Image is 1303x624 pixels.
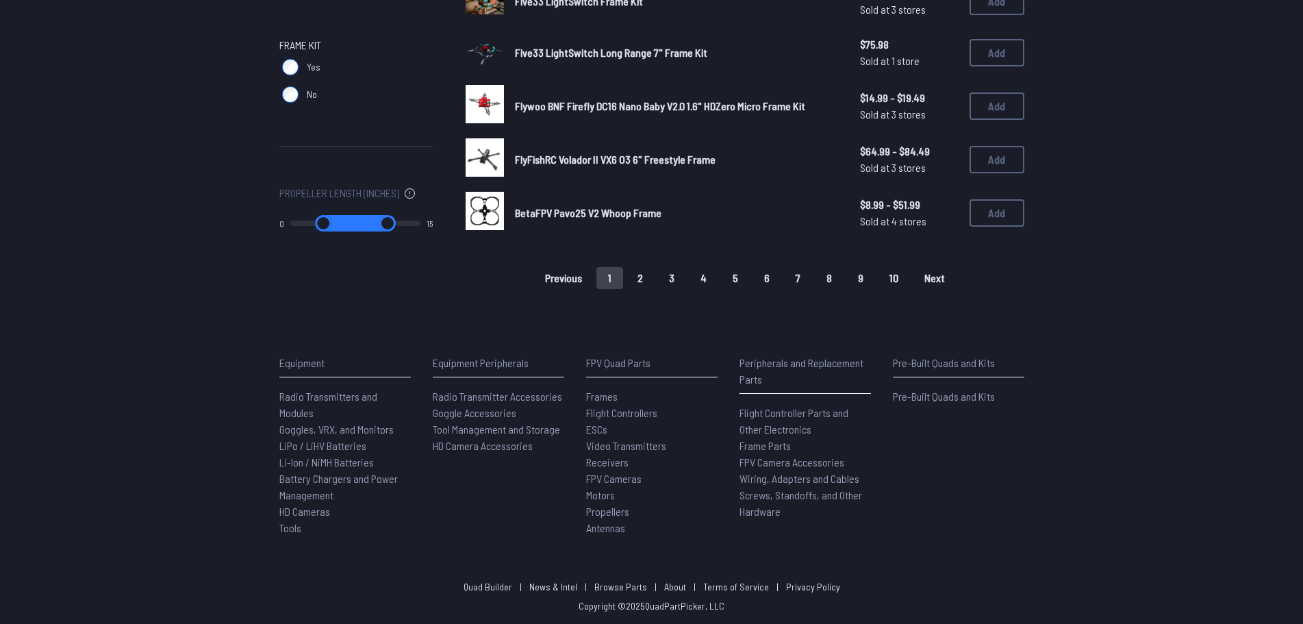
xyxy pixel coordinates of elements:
a: Flight Controllers [586,405,718,421]
a: Terms of Service [703,581,769,592]
button: 1 [596,267,623,289]
p: Pre-Built Quads and Kits [893,355,1024,371]
button: 6 [752,267,781,289]
span: Radio Transmitter Accessories [433,390,562,403]
a: image [466,138,504,181]
input: No [282,86,299,103]
span: Next [924,273,945,284]
span: Yes [307,60,320,74]
p: Copyright © 2025 QuadPartPicker, LLC [579,599,724,613]
button: Add [970,199,1024,227]
span: Video Transmitters [586,439,666,452]
span: Goggles, VRX, and Monitors [279,423,394,436]
a: Quad Builder [464,581,512,592]
img: image [466,25,504,77]
button: Add [970,146,1024,173]
span: $64.99 - $84.49 [860,143,959,160]
a: News & Intel [529,581,577,592]
a: Goggles, VRX, and Monitors [279,421,411,438]
a: Radio Transmitters and Modules [279,388,411,421]
span: $8.99 - $51.99 [860,197,959,213]
button: 10 [878,267,910,289]
a: FlyFishRC Volador II VX6 O3 6" Freestyle Frame [515,151,838,168]
a: image [466,192,504,234]
span: Sold at 3 stores [860,106,959,123]
span: FPV Camera Accessories [739,455,844,469]
a: Flight Controller Parts and Other Electronics [739,405,871,438]
span: Frame Parts [739,439,791,452]
a: FPV Cameras [586,471,718,487]
img: image [466,138,504,177]
a: Battery Chargers and Power Management [279,471,411,503]
a: Frame Parts [739,438,871,454]
a: Pre-Built Quads and Kits [893,388,1024,405]
span: Sold at 3 stores [860,1,959,18]
span: Screws, Standoffs, and Other Hardware [739,488,862,518]
span: Flight Controllers [586,406,657,419]
a: About [664,581,686,592]
img: image [466,192,504,230]
span: Sold at 3 stores [860,160,959,176]
span: Flywoo BNF Firefly DC16 Nano Baby V2.0 1.6" HDZero Micro Frame Kit [515,99,805,112]
button: 7 [784,267,812,289]
a: Five33 LightSwitch Long Range 7" Frame Kit [515,45,838,61]
button: 4 [689,267,718,289]
a: Motors [586,487,718,503]
span: $14.99 - $19.49 [860,90,959,106]
span: Antennas [586,521,625,534]
a: Propellers [586,503,718,520]
span: Goggle Accessories [433,406,516,419]
span: $75.98 [860,36,959,53]
span: Tool Management and Storage [433,423,560,436]
a: FPV Camera Accessories [739,454,871,471]
span: LiPo / LiHV Batteries [279,439,366,452]
a: Privacy Policy [786,581,840,592]
a: Screws, Standoffs, and Other Hardware [739,487,871,520]
a: Receivers [586,454,718,471]
span: HD Camera Accessories [433,439,533,452]
a: image [466,32,504,74]
p: Peripherals and Replacement Parts [739,355,871,388]
button: 2 [626,267,655,289]
span: Battery Chargers and Power Management [279,472,398,501]
a: Tool Management and Storage [433,421,564,438]
p: Equipment Peripherals [433,355,564,371]
a: image [466,85,504,127]
a: Browse Parts [594,581,647,592]
span: Pre-Built Quads and Kits [893,390,995,403]
a: Frames [586,388,718,405]
span: Propeller Length (Inches) [279,185,399,201]
a: ESCs [586,421,718,438]
span: Five33 LightSwitch Long Range 7" Frame Kit [515,46,707,59]
span: Radio Transmitters and Modules [279,390,377,419]
span: Receivers [586,455,629,469]
span: ESCs [586,423,607,436]
output: 15 [427,218,433,229]
img: image [466,85,504,123]
button: Next [913,267,957,289]
a: Wiring, Adapters and Cables [739,471,871,487]
a: Li-Ion / NiMH Batteries [279,454,411,471]
p: FPV Quad Parts [586,355,718,371]
span: Sold at 4 stores [860,213,959,229]
button: Add [970,39,1024,66]
span: Tools [279,521,301,534]
a: HD Cameras [279,503,411,520]
a: HD Camera Accessories [433,438,564,454]
input: Yes [282,59,299,75]
a: LiPo / LiHV Batteries [279,438,411,454]
span: Wiring, Adapters and Cables [739,472,859,485]
a: Antennas [586,520,718,536]
a: Tools [279,520,411,536]
span: No [307,88,317,101]
a: Goggle Accessories [433,405,564,421]
button: Add [970,92,1024,120]
p: Equipment [279,355,411,371]
span: Frame Kit [279,37,321,53]
span: HD Cameras [279,505,330,518]
a: Video Transmitters [586,438,718,454]
button: 8 [815,267,844,289]
span: Motors [586,488,615,501]
button: 5 [721,267,750,289]
span: Sold at 1 store [860,53,959,69]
